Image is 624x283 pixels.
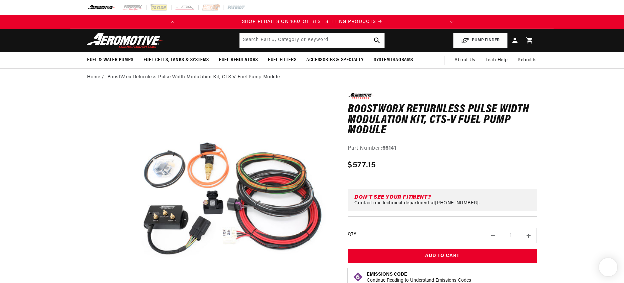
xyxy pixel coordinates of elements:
summary: Fuel & Water Pumps [82,52,138,68]
button: Translation missing: en.sections.announcements.next_announcement [445,15,458,29]
strong: Emissions Code [367,272,407,277]
summary: Rebuilds [513,52,542,68]
button: Translation missing: en.sections.announcements.previous_announcement [166,15,179,29]
nav: breadcrumbs [87,74,537,81]
a: Home [87,74,100,81]
div: Part Number: [348,144,537,153]
span: Fuel & Water Pumps [87,57,133,64]
span: Fuel Regulators [219,57,258,64]
summary: Fuel Regulators [214,52,263,68]
a: [PHONE_NUMBER] [435,201,479,206]
span: Tech Help [486,57,508,64]
strong: 66141 [382,146,396,151]
span: Fuel Cells, Tanks & Systems [143,57,209,64]
summary: Fuel Cells, Tanks & Systems [138,52,214,68]
span: SHOP REBATES ON 100s OF BEST SELLING PRODUCTS [242,19,376,24]
a: SHOP REBATES ON 100s OF BEST SELLING PRODUCTS [179,18,445,26]
span: Fuel Filters [268,57,296,64]
span: About Us [454,58,476,63]
label: QTY [348,232,356,237]
summary: Fuel Filters [263,52,301,68]
span: $577.15 [348,159,376,171]
div: Announcement [179,18,445,26]
img: Aeromotive [85,33,168,48]
a: About Us [449,52,481,68]
div: 1 of 2 [179,18,445,26]
summary: Tech Help [481,52,513,68]
p: Contact our technical department at . [354,201,480,206]
span: System Diagrams [374,57,413,64]
summary: Accessories & Specialty [301,52,369,68]
div: Don't See Your Fitment? [354,195,533,200]
span: Rebuilds [518,57,537,64]
button: search button [370,33,384,48]
slideshow-component: Translation missing: en.sections.announcements.announcement_bar [70,15,554,29]
img: Emissions code [353,272,363,282]
button: PUMP FINDER [453,33,508,48]
summary: System Diagrams [369,52,418,68]
button: Add to Cart [348,249,537,264]
span: Accessories & Specialty [306,57,364,64]
li: BoostWorx Returnless Pulse Width Modulation Kit, CTS-V Fuel Pump Module [107,74,280,81]
input: Search by Part Number, Category or Keyword [240,33,384,48]
h1: BoostWorx Returnless Pulse Width Modulation Kit, CTS-V Fuel Pump Module [348,104,537,136]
